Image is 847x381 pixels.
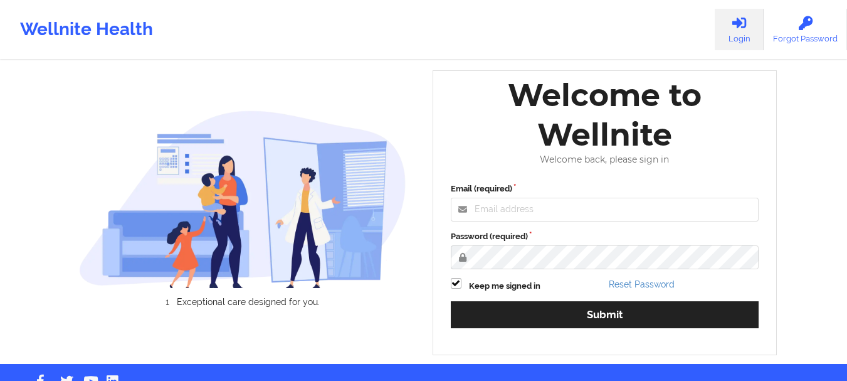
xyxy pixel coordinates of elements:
button: Submit [451,301,759,328]
label: Password (required) [451,230,759,243]
label: Keep me signed in [469,280,540,292]
label: Email (required) [451,183,759,195]
div: Welcome back, please sign in [442,154,768,165]
li: Exceptional care designed for you. [90,297,406,307]
a: Login [715,9,764,50]
div: Welcome to Wellnite [442,75,768,154]
a: Forgot Password [764,9,847,50]
img: wellnite-auth-hero_200.c722682e.png [79,110,406,287]
input: Email address [451,198,759,222]
a: Reset Password [609,279,675,289]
